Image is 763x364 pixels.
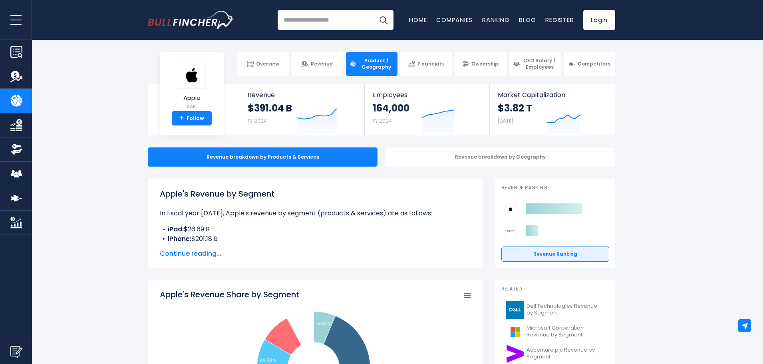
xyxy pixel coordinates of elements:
[527,303,604,316] span: Dell Technologies Revenue by Segment
[160,209,471,218] p: In fiscal year [DATE], Apple's revenue by segment (products & services) are as follows:
[160,289,299,300] tspan: Apple's Revenue Share by Segment
[317,320,331,326] tspan: 6.83 %
[359,58,394,70] span: Product / Geography
[527,325,604,338] span: Microsoft Corporation Revenue by Segment
[545,16,574,24] a: Register
[160,225,471,234] li: $26.69 B
[160,188,471,200] h1: Apple's Revenue by Segment
[409,16,427,24] a: Home
[373,91,481,99] span: Employees
[527,347,604,360] span: Accenture plc Revenue by Segment
[293,322,308,328] tspan: 9.46 %
[501,247,609,262] a: Revenue Ranking
[160,234,471,244] li: $201.18 B
[501,286,609,292] p: Related
[373,102,409,114] strong: 164,000
[501,299,609,321] a: Dell Technologies Revenue by Segment
[501,321,609,343] a: Microsoft Corporation Revenue by Segment
[373,117,392,124] small: FY 2024
[172,111,212,125] a: +Follow
[365,84,489,135] a: Employees 164,000 FY 2024
[178,95,206,101] span: Apple
[237,52,289,76] a: Overview
[471,61,499,67] span: Ownership
[506,301,524,319] img: DELL logo
[498,117,513,124] small: [DATE]
[248,102,292,114] strong: $391.04 B
[248,91,357,99] span: Revenue
[522,58,557,70] span: CEO Salary / Employees
[346,52,397,76] a: Product / Geography
[292,52,343,76] a: Revenue
[400,52,452,76] a: Financials
[256,61,279,67] span: Overview
[519,16,536,24] a: Blog
[177,62,206,111] a: Apple AAPL
[436,16,473,24] a: Companies
[506,323,524,341] img: MSFT logo
[505,204,516,214] img: Apple competitors logo
[160,249,471,259] span: Continue reading...
[10,143,22,155] img: Ownership
[374,10,393,30] button: Search
[259,357,276,363] tspan: 24.59 %
[168,225,184,234] b: iPad:
[248,117,267,124] small: FY 2024
[148,147,378,167] div: Revenue breakdown by Products & Services
[578,61,610,67] span: Competitors
[498,91,606,99] span: Market Capitalization
[240,84,365,135] a: Revenue $391.04 B FY 2024
[498,102,532,114] strong: $3.82 T
[180,115,184,122] strong: +
[490,84,614,135] a: Market Capitalization $3.82 T [DATE]
[509,52,561,76] a: CEO Salary / Employees
[148,11,234,29] img: Bullfincher logo
[417,61,444,67] span: Financials
[505,226,516,236] img: Sony Group Corporation competitors logo
[311,61,333,67] span: Revenue
[506,345,524,363] img: ACN logo
[583,10,615,30] a: Login
[501,185,609,191] p: Revenue Ranking
[455,52,506,76] a: Ownership
[148,11,234,29] a: Go to homepage
[178,103,206,110] small: AAPL
[168,234,191,243] b: iPhone:
[482,16,509,24] a: Ranking
[385,147,615,167] div: Revenue breakdown by Geography
[564,52,615,76] a: Competitors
